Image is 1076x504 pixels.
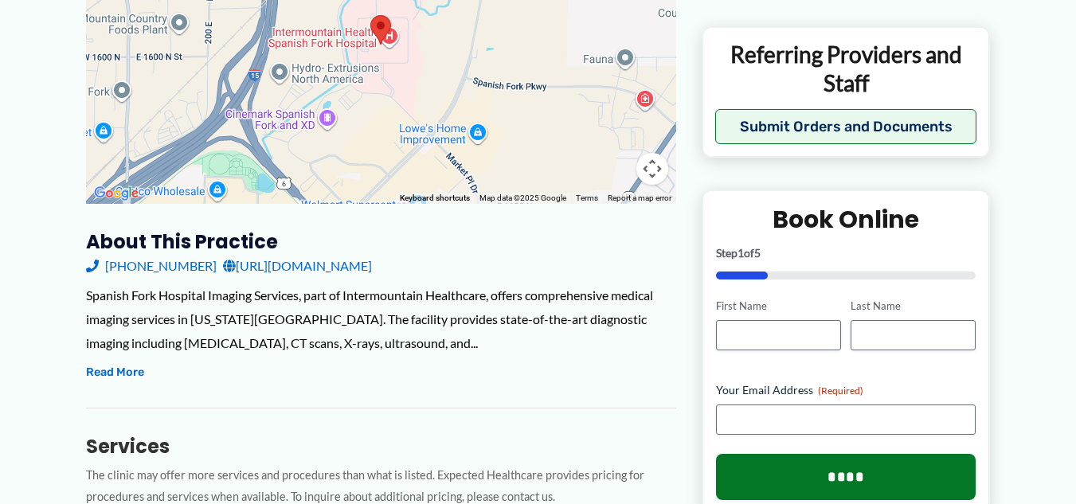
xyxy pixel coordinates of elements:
[636,153,668,185] button: Map camera controls
[716,299,841,314] label: First Name
[738,246,744,260] span: 1
[576,193,598,202] a: Terms (opens in new tab)
[715,39,977,97] p: Referring Providers and Staff
[86,434,676,459] h3: Services
[223,254,372,278] a: [URL][DOMAIN_NAME]
[715,109,977,144] button: Submit Orders and Documents
[90,183,143,204] a: Open this area in Google Maps (opens a new window)
[479,193,566,202] span: Map data ©2025 Google
[716,204,976,235] h2: Book Online
[851,299,976,314] label: Last Name
[86,254,217,278] a: [PHONE_NUMBER]
[608,193,671,202] a: Report a map error
[818,384,863,396] span: (Required)
[86,229,676,254] h3: About this practice
[90,183,143,204] img: Google
[86,283,676,354] div: Spanish Fork Hospital Imaging Services, part of Intermountain Healthcare, offers comprehensive me...
[716,248,976,259] p: Step of
[400,193,470,204] button: Keyboard shortcuts
[716,381,976,397] label: Your Email Address
[754,246,761,260] span: 5
[86,363,144,382] button: Read More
